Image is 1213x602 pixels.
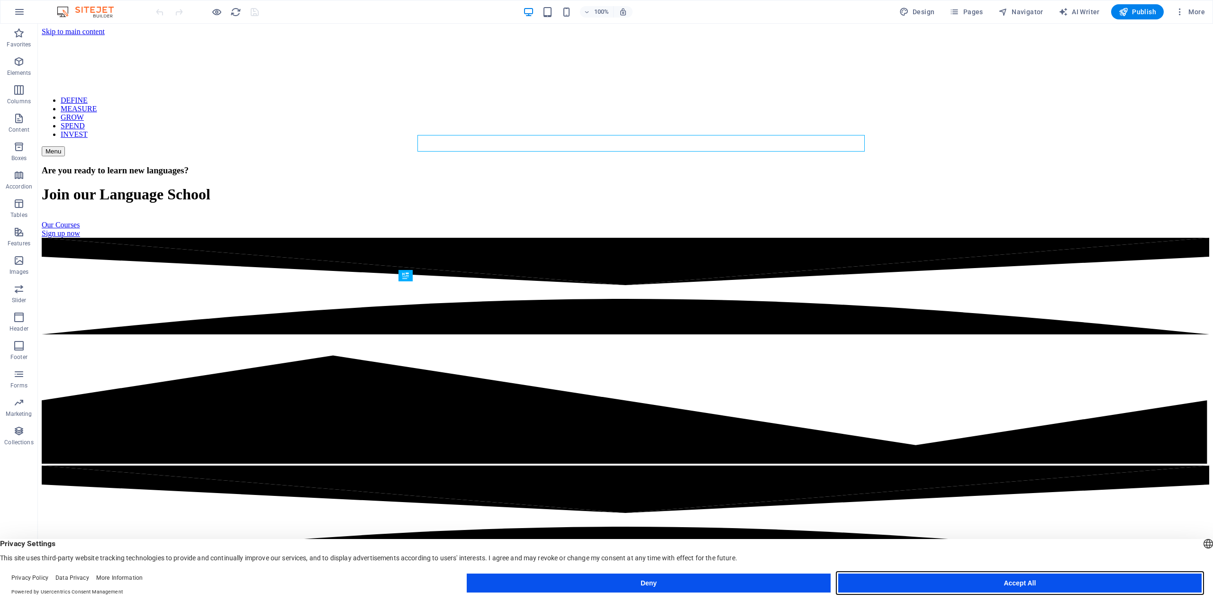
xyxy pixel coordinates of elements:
button: AI Writer [1055,4,1104,19]
i: Reload page [230,7,241,18]
button: Pages [946,4,987,19]
span: Publish [1119,7,1156,17]
a: MEASURE [23,81,59,89]
p: Boxes [11,154,27,162]
a: Our Courses [4,197,42,205]
button: More [1171,4,1209,19]
span: AI Writer [1059,7,1100,17]
button: reload [230,6,241,18]
a: INVEST [23,107,50,115]
p: Content [9,126,29,134]
a: DEFINE [23,72,50,81]
span: Pages [950,7,983,17]
span: Design [899,7,935,17]
a: Skip to main content [4,4,67,12]
p: Tables [10,211,27,219]
img: Editor Logo [54,6,126,18]
p: Elements [7,69,31,77]
p: Features [8,240,30,247]
p: Accordion [6,183,32,190]
span: Are you ready to learn new languages? [4,142,151,152]
button: Click here to leave preview mode and continue editing [211,6,222,18]
button: Design [896,4,939,19]
button: 100% [580,6,614,18]
p: Collections [4,439,33,446]
a: Sign up now [4,206,42,214]
p: Favorites [7,41,31,48]
span: Join our Language School [4,162,172,179]
p: Images [9,268,29,276]
h6: 100% [594,6,609,18]
a: SPEND [23,98,47,106]
a: GROW [23,90,46,98]
button: Publish [1111,4,1164,19]
span: More [1175,7,1205,17]
img: capitalconsulting.group [4,12,91,63]
p: Footer [10,353,27,361]
p: Marketing [6,410,32,418]
span: Navigator [998,7,1043,17]
p: Header [9,325,28,332]
button: Menu [4,123,27,133]
i: On resize automatically adjust zoom level to fit chosen device. [619,8,627,16]
p: Slider [12,297,27,304]
button: Navigator [995,4,1047,19]
p: Forms [10,382,27,389]
p: Columns [7,98,31,105]
div: Design (Ctrl+Alt+Y) [896,4,939,19]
